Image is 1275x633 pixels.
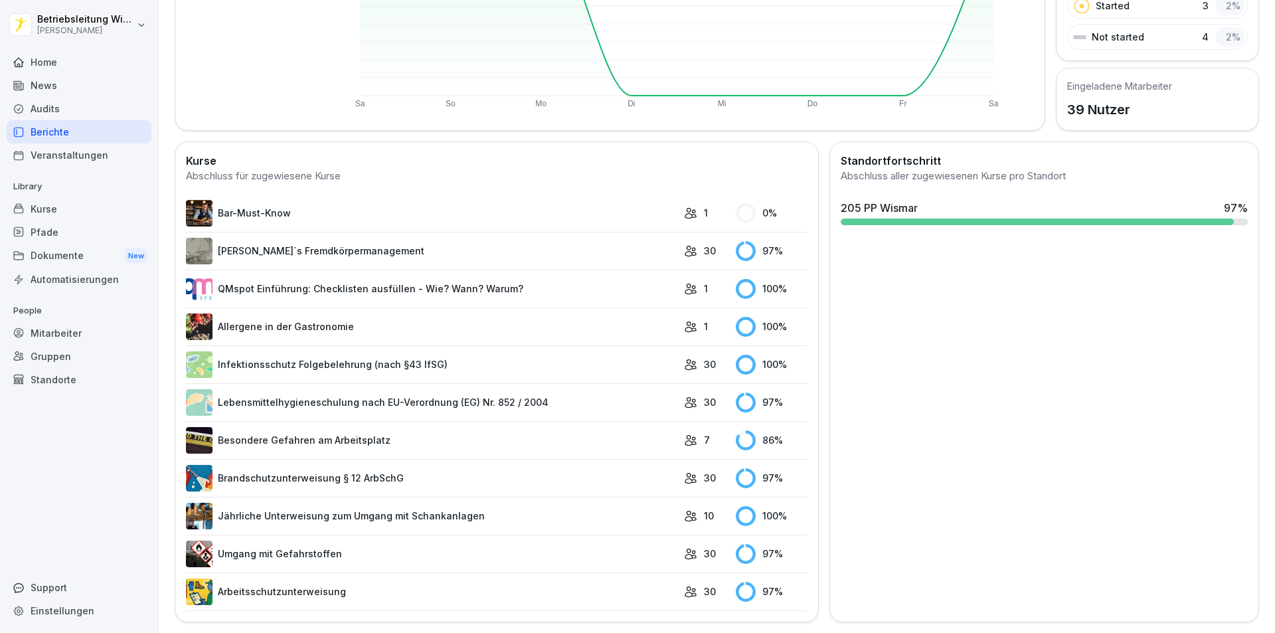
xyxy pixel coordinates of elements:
[736,279,807,299] div: 100 %
[186,238,212,264] img: ltafy9a5l7o16y10mkzj65ij.png
[186,503,677,529] a: Jährliche Unterweisung zum Umgang mit Schankanlagen
[736,544,807,564] div: 97 %
[704,509,714,523] p: 10
[125,248,147,264] div: New
[1224,200,1248,216] div: 97 %
[736,355,807,375] div: 100 %
[186,465,677,492] a: Brandschutzunterweisung § 12 ArbSchG
[186,276,677,302] a: QMspot Einführung: Checklisten ausfüllen - Wie? Wann? Warum?
[7,176,151,197] p: Library
[736,430,807,450] div: 86 %
[841,200,918,216] div: 205 PP Wismar
[186,200,677,226] a: Bar-Must-Know
[807,99,818,108] text: Do
[1067,100,1172,120] p: 39 Nutzer
[7,143,151,167] a: Veranstaltungen
[186,351,677,378] a: Infektionsschutz Folgebelehrung (nach §43 IfSG)
[186,389,212,416] img: gxsnf7ygjsfsmxd96jxi4ufn.png
[736,582,807,602] div: 97 %
[736,468,807,488] div: 97 %
[899,99,906,108] text: Fr
[1092,30,1144,44] p: Not started
[704,433,710,447] p: 7
[704,357,716,371] p: 30
[446,99,456,108] text: So
[186,389,677,416] a: Lebensmittelhygieneschulung nach EU-Verordnung (EG) Nr. 852 / 2004
[736,506,807,526] div: 100 %
[704,206,708,220] p: 1
[989,99,999,108] text: Sa
[7,74,151,97] a: News
[7,576,151,599] div: Support
[186,153,807,169] h2: Kurse
[704,282,708,296] p: 1
[186,541,212,567] img: ro33qf0i8ndaw7nkfv0stvse.png
[7,221,151,244] a: Pfade
[1202,30,1209,44] p: 4
[736,317,807,337] div: 100 %
[535,99,547,108] text: Mo
[186,427,677,454] a: Besondere Gefahren am Arbeitsplatz
[7,120,151,143] a: Berichte
[186,465,212,492] img: b0iy7e1gfawqjs4nezxuanzk.png
[736,393,807,412] div: 97 %
[736,241,807,261] div: 97 %
[7,599,151,622] a: Einstellungen
[7,50,151,74] a: Home
[704,395,716,409] p: 30
[704,547,716,561] p: 30
[37,26,134,35] p: [PERSON_NAME]
[186,503,212,529] img: etou62n52bjq4b8bjpe35whp.png
[7,300,151,321] p: People
[736,203,807,223] div: 0 %
[186,579,212,605] img: bgsrfyvhdm6180ponve2jajk.png
[704,319,708,333] p: 1
[186,200,212,226] img: avw4yih0pjczq94wjribdn74.png
[7,197,151,221] a: Kurse
[1067,79,1172,93] h5: Eingeladene Mitarbeiter
[1215,27,1244,46] div: 2 %
[37,14,134,25] p: Betriebsleitung Wismar
[186,427,212,454] img: zq4t51x0wy87l3xh8s87q7rq.png
[841,169,1248,184] div: Abschluss aller zugewiesenen Kurse pro Standort
[7,321,151,345] a: Mitarbeiter
[841,153,1248,169] h2: Standortfortschritt
[7,368,151,391] a: Standorte
[704,244,716,258] p: 30
[186,351,212,378] img: tgff07aey9ahi6f4hltuk21p.png
[7,345,151,368] a: Gruppen
[835,195,1253,230] a: 205 PP Wismar97%
[186,314,212,340] img: gsgognukgwbtoe3cnlsjjbmw.png
[186,579,677,605] a: Arbeitsschutzunterweisung
[7,244,151,268] div: Dokumente
[628,99,635,108] text: Di
[186,276,212,302] img: rsy9vu330m0sw5op77geq2rv.png
[704,471,716,485] p: 30
[704,585,716,598] p: 30
[7,244,151,268] a: DokumenteNew
[718,99,726,108] text: Mi
[7,97,151,120] a: Audits
[186,541,677,567] a: Umgang mit Gefahrstoffen
[186,169,807,184] div: Abschluss für zugewiesene Kurse
[186,238,677,264] a: [PERSON_NAME]`s Fremdkörpermanagement
[7,268,151,291] a: Automatisierungen
[355,99,365,108] text: Sa
[186,314,677,340] a: Allergene in der Gastronomie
